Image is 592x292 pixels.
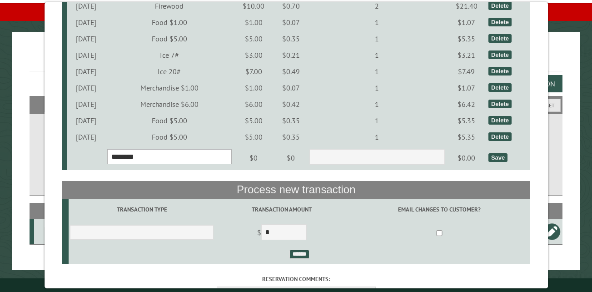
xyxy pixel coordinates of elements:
[67,63,105,80] td: [DATE]
[217,205,347,214] label: Transaction Amount
[105,30,233,47] td: Food $5.00
[67,129,105,145] td: [DATE]
[233,129,274,145] td: $5.00
[488,1,512,10] div: Delete
[105,63,233,80] td: Ice 20#
[274,47,308,63] td: $0.21
[446,96,487,112] td: $6.42
[308,30,446,47] td: 1
[233,30,274,47] td: $5.00
[488,18,512,26] div: Delete
[488,116,512,125] div: Delete
[446,145,487,171] td: $0.00
[105,129,233,145] td: Food $5.00
[70,205,214,214] label: Transaction Type
[274,30,308,47] td: $0.35
[38,227,111,236] div: CampStore
[488,83,512,92] div: Delete
[274,112,308,129] td: $0.35
[274,63,308,80] td: $0.49
[308,96,446,112] td: 1
[446,14,487,30] td: $1.07
[105,14,233,30] td: Food $1.00
[233,145,274,171] td: $0
[308,112,446,129] td: 1
[308,129,446,145] td: 1
[233,47,274,63] td: $3.00
[446,129,487,145] td: $5.35
[233,63,274,80] td: $7.00
[67,80,105,96] td: [DATE]
[62,275,530,283] label: Reservation comments:
[233,96,274,112] td: $6.00
[488,50,512,59] div: Delete
[274,129,308,145] td: $0.35
[446,80,487,96] td: $1.07
[274,80,308,96] td: $0.07
[105,47,233,63] td: Ice 7#
[30,46,562,71] h1: Reservations
[105,80,233,96] td: Merchandise $1.00
[446,63,487,80] td: $7.49
[308,47,446,63] td: 1
[62,181,530,198] th: Process new transaction
[30,96,562,113] h2: Filters
[34,203,112,219] th: Site
[308,63,446,80] td: 1
[233,14,274,30] td: $1.00
[215,221,348,246] td: $
[105,112,233,129] td: Food $5.00
[67,112,105,129] td: [DATE]
[488,153,507,162] div: Save
[274,145,308,171] td: $0
[308,14,446,30] td: 1
[274,96,308,112] td: $0.42
[488,132,512,141] div: Delete
[233,80,274,96] td: $1.00
[488,67,512,76] div: Delete
[308,80,446,96] td: 1
[233,112,274,129] td: $5.00
[67,47,105,63] td: [DATE]
[274,14,308,30] td: $0.07
[67,96,105,112] td: [DATE]
[446,47,487,63] td: $3.21
[446,30,487,47] td: $5.35
[67,14,105,30] td: [DATE]
[350,205,528,214] label: Email changes to customer?
[67,30,105,47] td: [DATE]
[488,100,512,108] div: Delete
[105,96,233,112] td: Merchandise $6.00
[446,112,487,129] td: $5.35
[488,34,512,43] div: Delete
